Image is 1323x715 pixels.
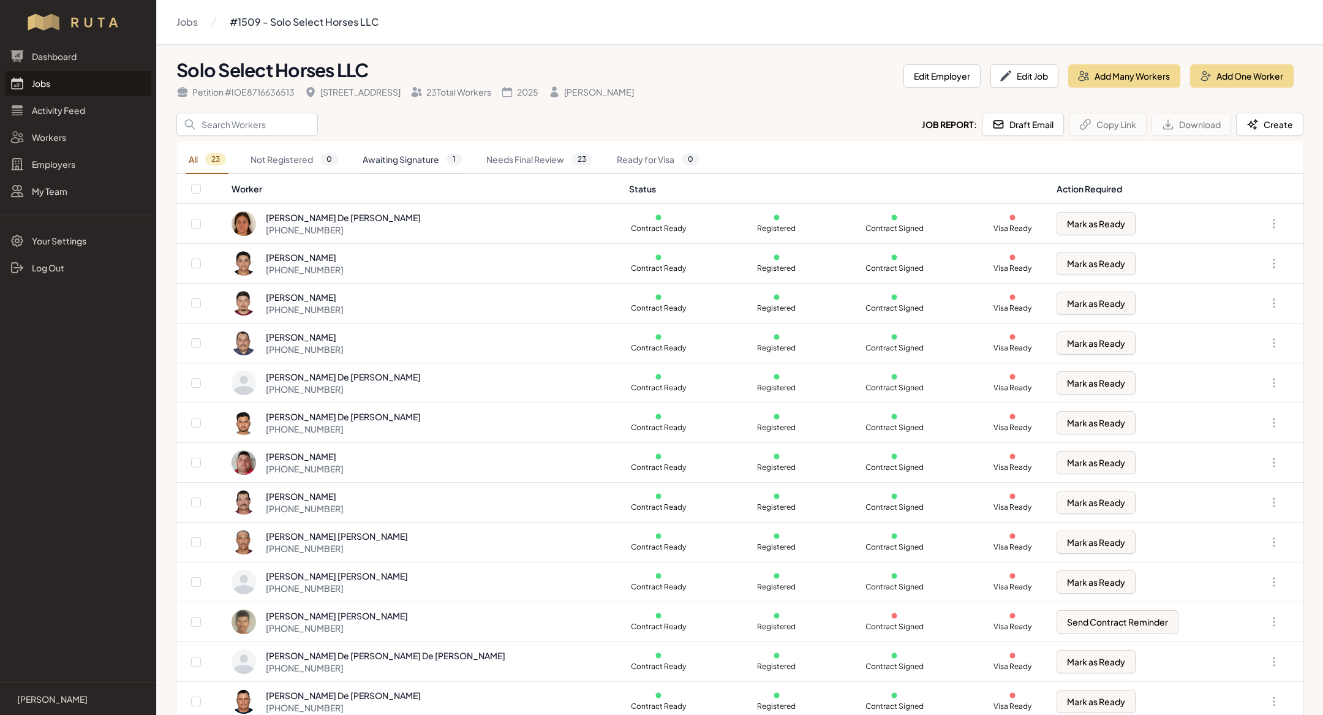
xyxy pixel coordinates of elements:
[176,10,198,34] a: Jobs
[622,174,1050,204] th: Status
[865,224,924,233] p: Contract Signed
[10,693,146,705] a: [PERSON_NAME]
[5,44,151,69] a: Dashboard
[447,153,462,165] span: 1
[1057,371,1136,395] button: Mark as Ready
[865,542,924,552] p: Contract Signed
[682,153,699,165] span: 0
[983,383,1042,393] p: Visa Ready
[747,463,806,472] p: Registered
[903,64,981,88] button: Edit Employer
[1057,411,1136,434] button: Mark as Ready
[865,702,924,711] p: Contract Signed
[747,263,806,273] p: Registered
[747,303,806,313] p: Registered
[865,383,924,393] p: Contract Signed
[26,12,130,32] img: Workflow
[865,582,924,592] p: Contract Signed
[266,371,421,383] div: [PERSON_NAME] De [PERSON_NAME]
[629,343,688,353] p: Contract Ready
[1151,113,1231,136] button: Download
[983,542,1042,552] p: Visa Ready
[1057,491,1136,514] button: Mark as Ready
[629,263,688,273] p: Contract Ready
[982,113,1064,136] button: Draft Email
[1057,292,1136,315] button: Mark as Ready
[266,450,344,463] div: [PERSON_NAME]
[266,702,421,714] div: [PHONE_NUMBER]
[266,502,344,515] div: [PHONE_NUMBER]
[205,153,226,165] span: 23
[629,542,688,552] p: Contract Ready
[1057,531,1136,554] button: Mark as Ready
[747,622,806,632] p: Registered
[1057,690,1136,713] button: Mark as Ready
[266,649,505,662] div: [PERSON_NAME] De [PERSON_NAME] De [PERSON_NAME]
[983,343,1042,353] p: Visa Ready
[629,662,688,671] p: Contract Ready
[5,179,151,203] a: My Team
[1057,451,1136,474] button: Mark as Ready
[983,263,1042,273] p: Visa Ready
[266,490,344,502] div: [PERSON_NAME]
[629,423,688,433] p: Contract Ready
[1069,113,1147,136] button: Copy Link
[266,251,344,263] div: [PERSON_NAME]
[266,343,344,355] div: [PHONE_NUMBER]
[747,662,806,671] p: Registered
[266,582,408,594] div: [PHONE_NUMBER]
[865,502,924,512] p: Contract Signed
[484,146,595,174] a: Needs Final Review
[983,502,1042,512] p: Visa Ready
[865,622,924,632] p: Contract Signed
[983,463,1042,472] p: Visa Ready
[629,702,688,711] p: Contract Ready
[629,224,688,233] p: Contract Ready
[747,542,806,552] p: Registered
[176,10,379,34] nav: Breadcrumb
[266,622,408,634] div: [PHONE_NUMBER]
[1057,331,1136,355] button: Mark as Ready
[571,153,592,165] span: 23
[266,211,421,224] div: [PERSON_NAME] De [PERSON_NAME]
[629,303,688,313] p: Contract Ready
[629,383,688,393] p: Contract Ready
[230,10,379,34] a: #1509 - Solo Select Horses LLC
[629,502,688,512] p: Contract Ready
[629,582,688,592] p: Contract Ready
[266,542,408,554] div: [PHONE_NUMBER]
[320,153,338,165] span: 0
[983,622,1042,632] p: Visa Ready
[1049,174,1238,204] th: Action Required
[865,263,924,273] p: Contract Signed
[983,303,1042,313] p: Visa Ready
[232,183,614,195] div: Worker
[176,113,318,136] input: Search Workers
[266,689,421,702] div: [PERSON_NAME] De [PERSON_NAME]
[176,59,894,81] h1: Solo Select Horses LLC
[501,86,538,98] div: 2025
[17,693,88,705] p: [PERSON_NAME]
[266,570,408,582] div: [PERSON_NAME] [PERSON_NAME]
[865,343,924,353] p: Contract Signed
[266,331,344,343] div: [PERSON_NAME]
[5,152,151,176] a: Employers
[747,702,806,711] p: Registered
[747,224,806,233] p: Registered
[266,383,421,395] div: [PHONE_NUMBER]
[983,662,1042,671] p: Visa Ready
[176,146,1303,174] nav: Tabs
[248,146,341,174] a: Not Registered
[1057,252,1136,275] button: Mark as Ready
[629,463,688,472] p: Contract Ready
[1057,610,1178,634] button: Send Contract Reminder
[747,343,806,353] p: Registered
[1057,570,1136,594] button: Mark as Ready
[5,125,151,149] a: Workers
[186,146,228,174] a: All
[983,582,1042,592] p: Visa Ready
[747,383,806,393] p: Registered
[1190,64,1294,88] button: Add One Worker
[304,86,401,98] div: [STREET_ADDRESS]
[983,423,1042,433] p: Visa Ready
